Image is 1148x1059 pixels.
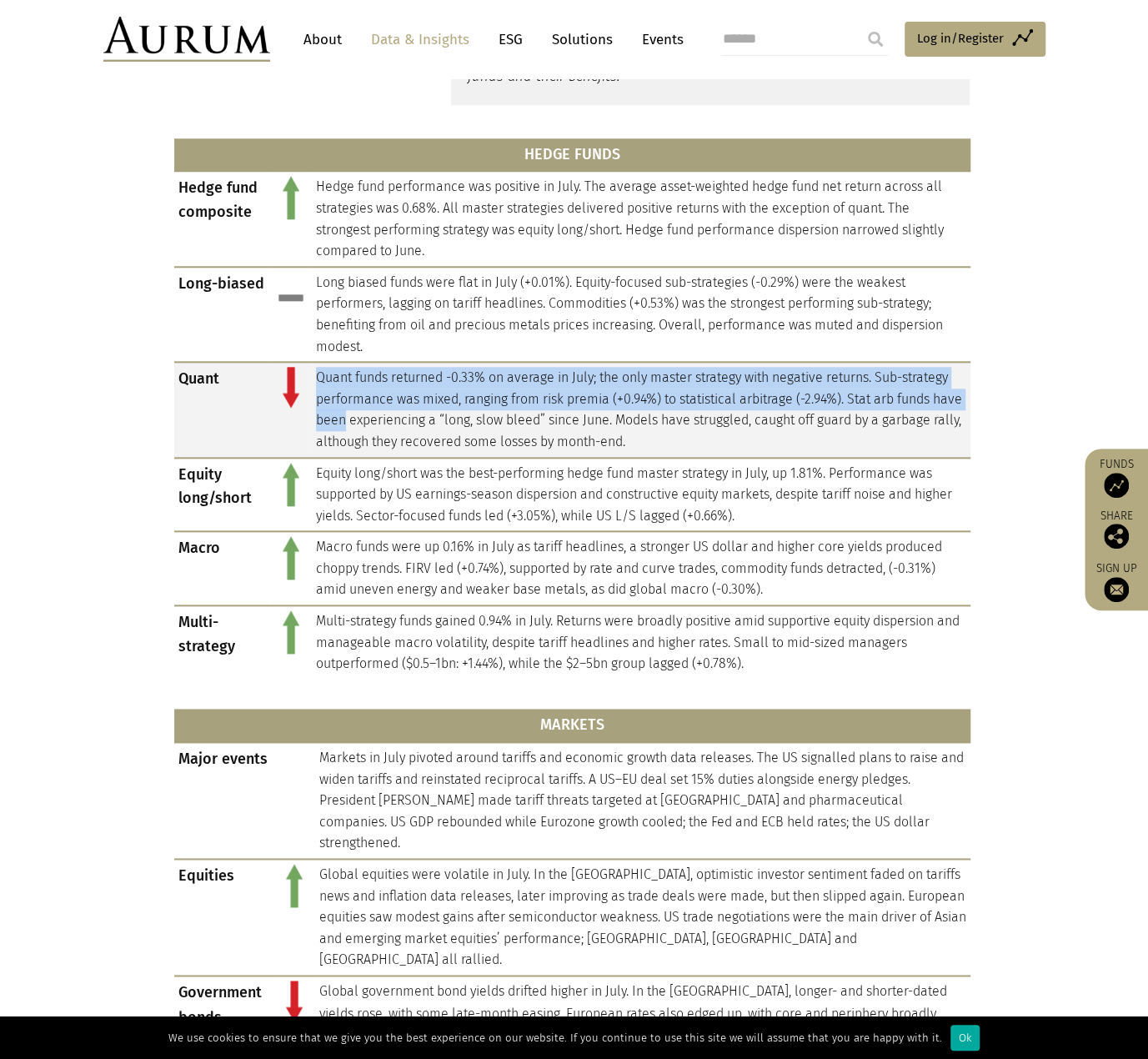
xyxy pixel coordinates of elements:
td: Hedge fund composite [174,171,270,266]
td: Macro [174,531,270,605]
th: MARKETS [174,709,970,742]
td: Equity long/short [174,458,270,532]
th: HEDGE FUNDS [174,138,970,172]
td: Equity long/short was the best-performing hedge fund master strategy in July, up 1.81%. Performan... [312,458,970,532]
td: Long-biased [174,267,270,362]
td: Multi-strategy [174,605,270,679]
a: Log in/Register [905,22,1045,57]
td: Macro funds were up 0.16% in July as tariff headlines, a stronger US dollar and higher core yield... [312,531,970,605]
a: Funds [1093,457,1140,498]
a: Data & Insights [363,24,478,55]
td: Hedge fund performance was positive in July. The average asset-weighted hedge fund net return acr... [312,171,970,266]
img: Aurum [103,17,270,62]
div: Share [1093,510,1140,549]
div: Ok [950,1025,980,1051]
span: Log in/Register [917,28,1004,48]
a: About [295,24,350,55]
em: Aurum conducts extensive research and analysis on hedge funds and hedge fund industry trends. Thi... [468,3,943,84]
a: Sign up [1093,561,1140,602]
td: Multi-strategy funds gained 0.94% in July. Returns were broadly positive amid supportive equity d... [312,605,970,679]
a: Events [634,24,684,55]
a: Solutions [544,24,621,55]
input: Submit [859,23,892,56]
td: Major events [174,742,273,859]
td: Global equities were volatile in July. In the [GEOGRAPHIC_DATA], optimistic investor sentiment fa... [315,859,970,976]
img: Share this post [1104,524,1129,549]
td: Quant funds returned -0.33% on average in July; the only master strategy with negative returns. S... [312,362,970,457]
td: Equities [174,859,273,976]
a: ESG [490,24,531,55]
img: Sign up to our newsletter [1104,577,1129,602]
td: Long biased funds were flat in July (+0.01%). Equity-focused sub-strategies (-0.29%) were the wea... [312,267,970,362]
img: Access Funds [1104,473,1129,498]
td: Quant [174,362,270,457]
td: Markets in July pivoted around tariffs and economic growth data releases. The US signalled plans ... [315,742,970,859]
